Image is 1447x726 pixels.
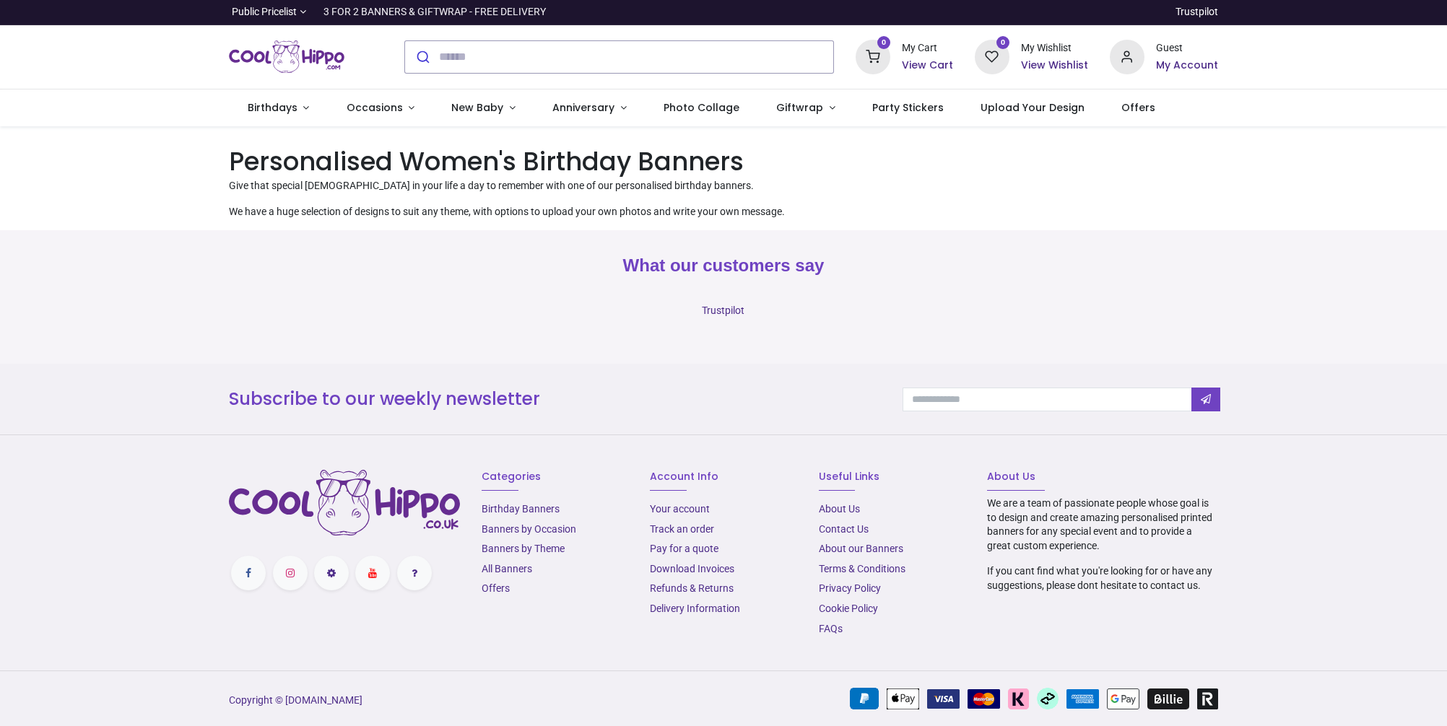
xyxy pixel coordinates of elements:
button: Submit [405,41,439,73]
a: Offers [482,582,510,594]
img: Apple Pay [887,688,919,709]
span: Offers [1121,100,1155,115]
a: About our Banners [819,543,903,554]
img: Google Pay [1107,688,1139,709]
span: Public Pricelist [232,5,297,19]
a: Privacy Policy [819,582,881,594]
a: Banners by Occasion [482,523,576,535]
h3: Subscribe to our weekly newsletter [229,387,881,411]
span: Birthdays [248,100,297,115]
a: Giftwrap [757,89,853,127]
a: Delivery Information [650,603,740,614]
h2: What our customers say [229,253,1218,278]
div: Guest [1156,41,1218,56]
img: Klarna [1008,688,1029,709]
a: 0 [856,50,890,61]
span: Anniversary [552,100,614,115]
a: Public Pricelist [229,5,306,19]
img: VISA [927,689,960,709]
sup: 0 [996,36,1010,50]
p: We are a team of passionate people whose goal is to design and create amazing personalised printe... [987,497,1218,553]
a: View Wishlist [1021,58,1088,73]
div: My Wishlist [1021,41,1088,56]
a: Refunds & Returns [650,582,734,594]
a: Trustpilot [1176,5,1218,19]
img: Afterpay Clearpay [1037,688,1059,709]
a: My Account [1156,58,1218,73]
a: 0 [975,50,1009,61]
a: Occasions [328,89,433,127]
a: FAQs [819,623,843,634]
img: MasterCard [968,689,1000,709]
a: Birthday Banners [482,503,560,515]
a: Track an order [650,523,714,535]
sup: 0 [877,36,891,50]
p: We have a huge selection of designs to suit any theme, with options to upload your own photos and... [229,205,1218,219]
a: New Baby [433,89,534,127]
div: My Cart [902,41,953,56]
a: Download Invoices [650,563,734,574]
a: Trustpilot [702,305,744,316]
h6: Account Info [650,470,796,484]
div: 3 FOR 2 BANNERS & GIFTWRAP - FREE DELIVERY [323,5,546,19]
p: If you cant find what you're looking for or have any suggestions, please dont hesitate to contact... [987,564,1218,592]
a: Anniversary [534,89,645,127]
span: Party Stickers [872,100,944,115]
p: Give that special [DEMOGRAPHIC_DATA] in your life a day to remember with one of our personalised ... [229,179,1218,193]
a: Birthdays [229,89,328,127]
h6: Useful Links [819,470,965,484]
img: American Express [1066,689,1099,709]
span: New Baby [451,100,503,115]
img: Revolut Pay [1197,688,1218,709]
span: Giftwrap [776,100,823,115]
img: PayPal [850,688,879,709]
a: Your account [650,503,710,515]
span: Occasions [347,100,403,115]
h6: About Us [987,470,1218,484]
h6: Categories [482,470,628,484]
a: All Banners [482,563,532,574]
img: Cool Hippo [229,37,344,77]
a: Cookie Policy [819,603,878,614]
a: Copyright © [DOMAIN_NAME] [229,694,362,706]
span: Upload Your Design [981,100,1085,115]
a: Contact Us [819,523,869,535]
a: Logo of Cool Hippo [229,37,344,77]
a: Terms & Conditions [819,563,905,574]
a: View Cart [902,58,953,73]
a: Pay for a quote [650,543,718,554]
a: About Us​ [819,503,860,515]
h1: Personalised Women's Birthday Banners [229,144,1218,179]
img: Billie [1147,688,1189,709]
span: Photo Collage [664,100,739,115]
a: Banners by Theme [482,543,565,554]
